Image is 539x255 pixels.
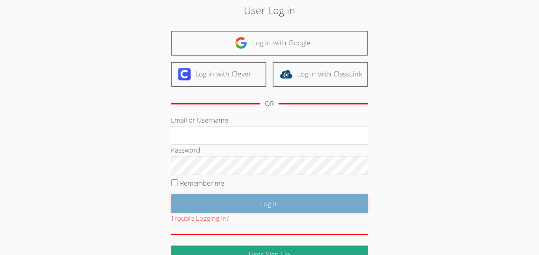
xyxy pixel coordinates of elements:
[171,115,228,125] label: Email or Username
[235,37,247,49] img: google-logo-50288ca7cdecda66e5e0955fdab243c47b7ad437acaf1139b6f446037453330a.svg
[124,3,415,18] h2: User Log in
[171,213,229,224] button: Trouble Logging In?
[171,194,368,213] input: Log in
[280,68,292,80] img: classlink-logo-d6bb404cc1216ec64c9a2012d9dc4662098be43eaf13dc465df04b49fa7ab582.svg
[180,179,224,188] label: Remember me
[273,62,368,87] a: Log in with ClassLink
[171,31,368,56] a: Log in with Google
[171,145,200,154] label: Password
[171,62,266,87] a: Log in with Clever
[265,98,274,110] div: OR
[178,68,191,80] img: clever-logo-6eab21bc6e7a338710f1a6ff85c0baf02591cd810cc4098c63d3a4b26e2feb20.svg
